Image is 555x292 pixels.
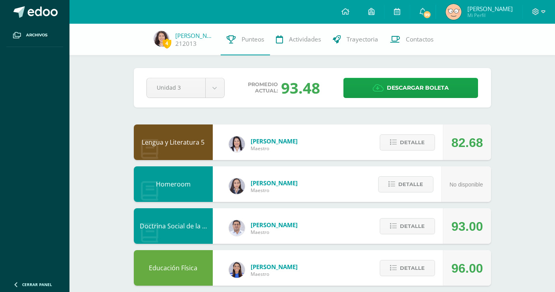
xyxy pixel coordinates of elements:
[134,124,213,160] div: Lengua y Literatura 5
[446,4,461,20] img: d16b1e7981894d42e67b8a02ca8f59c5.png
[406,35,433,43] span: Contactos
[347,35,378,43] span: Trayectoria
[380,134,435,151] button: Detalle
[251,271,298,277] span: Maestro
[387,78,449,98] span: Descargar boleta
[378,176,433,192] button: Detalle
[451,251,483,286] div: 96.00
[147,78,224,98] a: Unidad 3
[251,179,298,187] span: [PERSON_NAME]
[270,24,327,55] a: Actividades
[157,78,195,97] span: Unidad 3
[251,145,298,152] span: Maestro
[154,31,169,47] img: cd821919ff7692dfa18a87eb32455e8d.png
[175,40,197,48] a: 212013
[26,32,47,38] span: Archivos
[384,24,439,55] a: Contactos
[380,218,435,234] button: Detalle
[251,137,298,145] span: [PERSON_NAME]
[134,250,213,286] div: Educación Física
[467,12,513,19] span: Mi Perfil
[175,32,215,40] a: [PERSON_NAME]
[251,229,298,235] span: Maestro
[251,187,298,194] span: Maestro
[134,166,213,202] div: Homeroom
[400,135,425,150] span: Detalle
[398,177,423,192] span: Detalle
[221,24,270,55] a: Punteos
[343,78,478,98] a: Descargar boleta
[467,5,513,13] span: [PERSON_NAME]
[229,178,245,194] img: 35694fb3d471466e11a043d39e0d13e5.png
[134,208,213,244] div: Doctrina Social de la Iglesia
[400,219,425,234] span: Detalle
[451,209,483,244] div: 93.00
[22,282,52,287] span: Cerrar panel
[229,220,245,236] img: 15aaa72b904403ebb7ec886ca542c491.png
[163,38,171,48] span: 4
[423,10,431,19] span: 99
[229,262,245,278] img: 0eea5a6ff783132be5fd5ba128356f6f.png
[248,81,278,94] span: Promedio actual:
[327,24,384,55] a: Trayectoria
[251,221,298,229] span: [PERSON_NAME]
[251,263,298,271] span: [PERSON_NAME]
[450,181,483,188] span: No disponible
[6,24,63,47] a: Archivos
[242,35,264,43] span: Punteos
[400,261,425,275] span: Detalle
[229,136,245,152] img: fd1196377973db38ffd7ffd912a4bf7e.png
[451,125,483,160] div: 82.68
[289,35,321,43] span: Actividades
[380,260,435,276] button: Detalle
[281,77,320,98] div: 93.48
